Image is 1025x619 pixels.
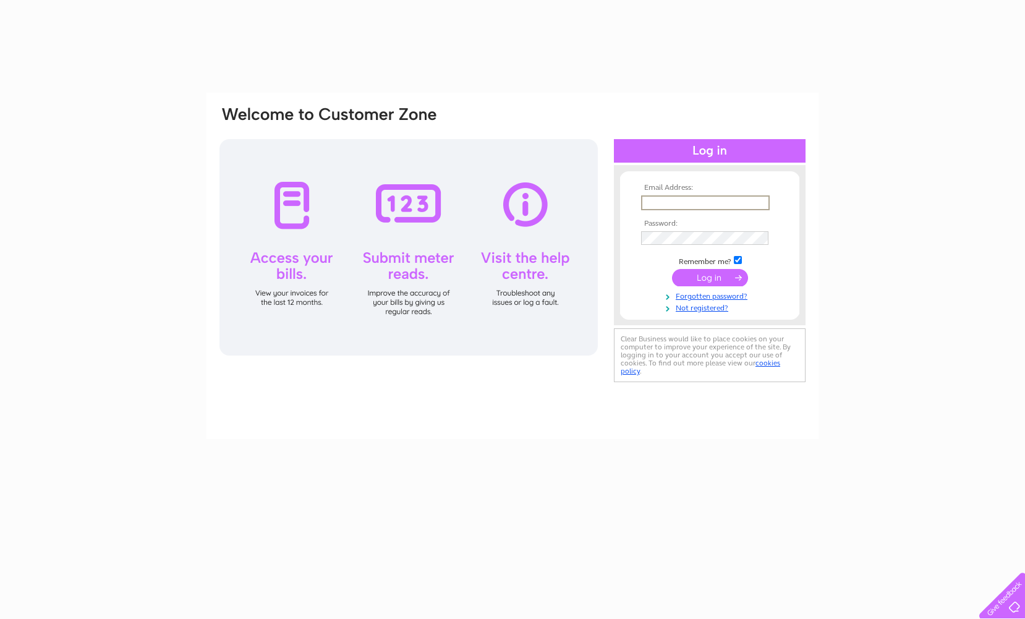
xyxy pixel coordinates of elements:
[638,184,781,192] th: Email Address:
[614,328,806,382] div: Clear Business would like to place cookies on your computer to improve your experience of the sit...
[638,254,781,267] td: Remember me?
[641,301,781,313] a: Not registered?
[672,269,748,286] input: Submit
[638,220,781,228] th: Password:
[641,289,781,301] a: Forgotten password?
[621,359,780,375] a: cookies policy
